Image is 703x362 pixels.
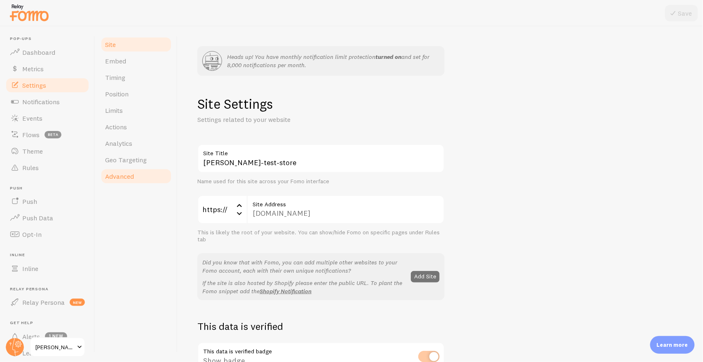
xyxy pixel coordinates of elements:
span: Actions [105,123,127,131]
a: Inline [5,260,90,277]
span: Relay Persona [22,298,65,306]
p: Did you know that with Fomo, you can add multiple other websites to your Fomo account, each with ... [202,258,406,275]
a: Settings [5,77,90,93]
span: Analytics [105,139,132,147]
a: Opt-In [5,226,90,243]
span: Inline [22,264,38,273]
a: [PERSON_NAME]-test-store [30,337,85,357]
a: Notifications [5,93,90,110]
a: Shopify Notification [260,287,312,295]
span: Settings [22,81,46,89]
span: Push [22,197,37,206]
span: Flows [22,131,40,139]
span: new [70,299,85,306]
span: Rules [22,163,39,172]
span: Get Help [10,320,90,326]
span: Push [10,186,90,191]
a: Events [5,110,90,126]
span: Notifications [22,98,60,106]
a: Rules [5,159,90,176]
span: Limits [105,106,123,114]
div: Name used for this site across your Fomo interface [197,178,445,185]
span: Geo Targeting [105,156,147,164]
strong: turned on [375,53,401,61]
a: Flows beta [5,126,90,143]
a: Relay Persona new [5,294,90,311]
a: Push [5,193,90,210]
span: 1 new [45,332,67,341]
button: Add Site [411,271,440,283]
span: [PERSON_NAME]-test-store [35,342,75,352]
span: Opt-In [22,230,42,238]
a: Alerts 1 new [5,328,90,345]
a: Limits [100,102,172,119]
a: Push Data [5,210,90,226]
span: Position [105,90,129,98]
a: Geo Targeting [100,152,172,168]
h2: This data is verified [197,320,445,333]
label: Site Title [197,144,445,158]
a: Position [100,86,172,102]
span: Advanced [105,172,134,180]
span: Inline [10,252,90,258]
a: Actions [100,119,172,135]
p: If the site is also hosted by Shopify please enter the public URL. To plant the Fomo snippet add the [202,279,406,295]
div: This is likely the root of your website. You can show/hide Fomo on specific pages under Rules tab [197,229,445,243]
span: Relay Persona [10,287,90,292]
span: Alerts [22,332,40,341]
a: Dashboard [5,44,90,61]
span: Dashboard [22,48,55,56]
span: Push Data [22,214,53,222]
p: Learn more [657,341,688,349]
span: Pop-ups [10,36,90,42]
span: Theme [22,147,43,155]
span: Site [105,40,116,49]
p: Settings related to your website [197,115,395,124]
span: Embed [105,57,126,65]
span: Events [22,114,42,122]
a: Analytics [100,135,172,152]
p: Heads up! You have monthly notification limit protection and set for 8,000 notifications per month. [227,53,440,69]
img: fomo-relay-logo-orange.svg [9,2,50,23]
span: beta [45,131,61,138]
a: Metrics [5,61,90,77]
a: Timing [100,69,172,86]
label: Site Address [247,195,445,209]
div: https:// [197,195,247,224]
span: Metrics [22,65,44,73]
a: Theme [5,143,90,159]
a: Embed [100,53,172,69]
div: Learn more [650,336,695,354]
h1: Site Settings [197,96,445,112]
a: Site [100,36,172,53]
a: Advanced [100,168,172,185]
span: Timing [105,73,125,82]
